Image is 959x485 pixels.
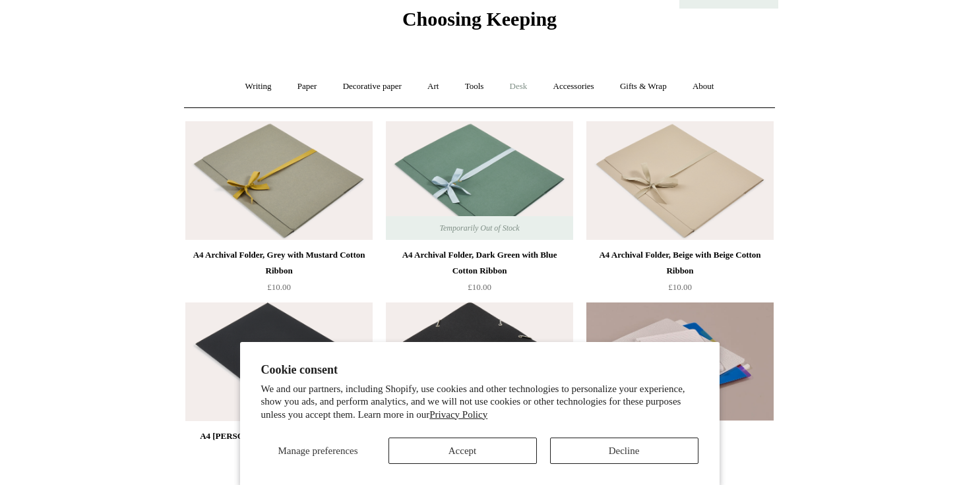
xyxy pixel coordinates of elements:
[426,216,532,240] span: Temporarily Out of Stock
[541,69,606,104] a: Accessories
[185,121,373,240] img: A4 Archival Folder, Grey with Mustard Cotton Ribbon
[331,69,414,104] a: Decorative paper
[386,302,573,421] a: Charcoal black "Chemise" portfolio folder with grey elastic Charcoal black "Chemise" portfolio fo...
[185,302,373,421] img: A4 Fabriano Murillo Presentation Folder
[429,409,487,420] a: Privacy Policy
[550,438,698,464] button: Decline
[498,69,540,104] a: Desk
[586,247,774,301] a: A4 Archival Folder, Beige with Beige Cotton Ribbon £10.00
[189,247,369,279] div: A4 Archival Folder, Grey with Mustard Cotton Ribbon
[286,69,329,104] a: Paper
[233,69,284,104] a: Writing
[389,247,570,279] div: A4 Archival Folder, Dark Green with Blue Cotton Ribbon
[590,247,770,279] div: A4 Archival Folder, Beige with Beige Cotton Ribbon
[261,383,698,422] p: We and our partners, including Shopify, use cookies and other technologies to personalize your ex...
[278,445,357,456] span: Manage preferences
[388,438,537,464] button: Accept
[416,69,450,104] a: Art
[261,363,698,377] h2: Cookie consent
[386,247,573,301] a: A4 Archival Folder, Dark Green with Blue Cotton Ribbon £10.00
[608,69,679,104] a: Gifts & Wrap
[261,438,375,464] button: Manage preferences
[586,121,774,240] a: A4 Archival Folder, Beige with Beige Cotton Ribbon A4 Archival Folder, Beige with Beige Cotton Ri...
[453,69,496,104] a: Tools
[386,121,573,240] img: A4 Archival Folder, Dark Green with Blue Cotton Ribbon
[185,428,373,482] a: A4 [PERSON_NAME] Presentation Folder £10.00
[681,69,726,104] a: About
[402,18,557,28] a: Choosing Keeping
[586,302,774,421] img: Atoma Refills
[586,302,774,421] a: Atoma Refills Atoma Refills
[402,8,557,30] span: Choosing Keeping
[185,121,373,240] a: A4 Archival Folder, Grey with Mustard Cotton Ribbon A4 Archival Folder, Grey with Mustard Cotton ...
[586,121,774,240] img: A4 Archival Folder, Beige with Beige Cotton Ribbon
[189,428,369,444] div: A4 [PERSON_NAME] Presentation Folder
[185,302,373,421] a: A4 Fabriano Murillo Presentation Folder A4 Fabriano Murillo Presentation Folder
[386,121,573,240] a: A4 Archival Folder, Dark Green with Blue Cotton Ribbon A4 Archival Folder, Dark Green with Blue C...
[267,282,291,292] span: £10.00
[386,302,573,421] img: Charcoal black "Chemise" portfolio folder with grey elastic
[668,282,692,292] span: £10.00
[468,282,491,292] span: £10.00
[185,247,373,301] a: A4 Archival Folder, Grey with Mustard Cotton Ribbon £10.00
